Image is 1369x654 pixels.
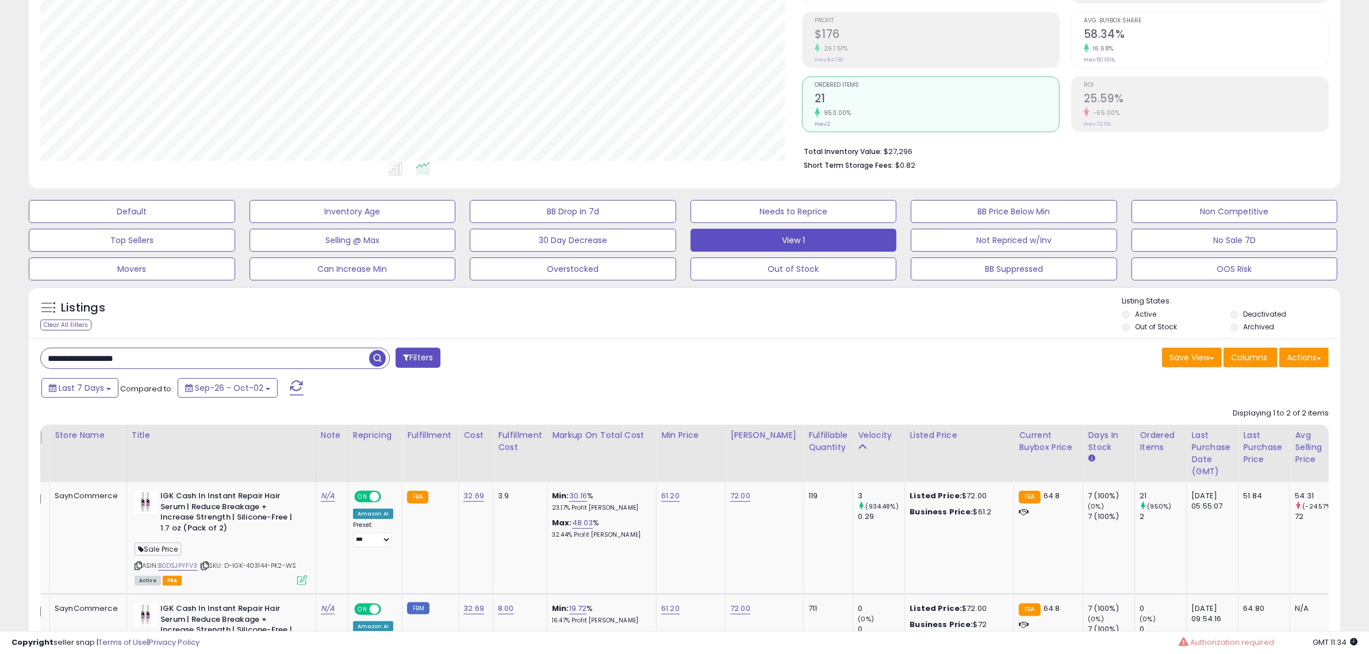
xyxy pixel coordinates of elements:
[552,531,647,539] p: 32.44% Profit [PERSON_NAME]
[470,229,676,252] button: 30 Day Decrease
[1243,603,1281,614] div: 64.80
[815,18,1059,24] span: Profit
[463,490,484,502] a: 32.69
[1140,614,1156,624] small: (0%)
[910,506,973,517] b: Business Price:
[1084,18,1328,24] span: Avg. Buybox Share
[911,229,1117,252] button: Not Repriced w/Inv
[1295,491,1341,501] div: 54.31
[250,200,456,223] button: Inventory Age
[11,637,53,648] strong: Copyright
[1243,491,1281,501] div: 51.84
[1313,637,1358,648] span: 2025-10-10 11:34 GMT
[61,300,105,316] h5: Listings
[1088,603,1134,614] div: 7 (100%)
[820,44,848,53] small: 267.51%
[470,257,676,280] button: Overstocked
[321,490,335,502] a: N/A
[858,491,904,501] div: 3
[910,507,1005,517] div: $61.2
[911,257,1117,280] button: BB Suppressed
[1088,429,1130,453] div: Days In Stock
[132,429,311,441] div: Title
[552,603,569,614] b: Min:
[135,603,158,626] img: 41ThFL2FlaL._SL40_.jpg
[815,121,830,128] small: Prev: 2
[820,109,852,117] small: 950.00%
[353,509,393,519] div: Amazon AI
[815,82,1059,89] span: Ordered Items
[55,491,118,501] div: SaynCommerce
[552,603,647,625] div: %
[808,491,844,501] div: 119
[552,429,651,441] div: Markup on Total Cost
[1088,453,1095,464] small: Days In Stock.
[552,491,647,512] div: %
[1132,200,1338,223] button: Non Competitive
[858,429,900,441] div: Velocity
[858,603,904,614] div: 0
[1243,429,1285,466] div: Last Purchase Price
[40,320,91,330] div: Clear All Filters
[178,378,278,398] button: Sep-26 - Oct-02
[163,576,182,586] span: FBA
[195,382,263,394] span: Sep-26 - Oct-02
[866,502,899,511] small: (934.48%)
[353,429,397,441] div: Repricing
[463,603,484,614] a: 32.69
[1044,603,1060,614] span: 64.8
[1191,491,1229,511] div: [DATE] 05:55:07
[1135,309,1156,319] label: Active
[572,517,593,529] a: 48.03
[815,92,1059,107] h2: 21
[552,490,569,501] b: Min:
[250,229,456,252] button: Selling @ Max
[569,603,587,614] a: 19.72
[552,517,572,528] b: Max:
[691,257,897,280] button: Out of Stock
[910,603,1005,614] div: $72.00
[11,637,200,648] div: seller snap | |
[808,429,848,453] div: Fulfillable Quantity
[355,492,370,502] span: ON
[1019,603,1040,616] small: FBA
[160,603,300,649] b: IGK Cash In Instant Repair Hair Serum | Reduce Breakage + Increase Strength | Silicone-Free | 1.7...
[135,543,182,556] span: Sale Price
[1088,511,1134,522] div: 7 (100%)
[59,382,104,394] span: Last 7 Days
[804,160,894,170] b: Short Term Storage Fees:
[250,257,456,280] button: Can Increase Min
[407,429,454,441] div: Fulfillment
[730,429,799,441] div: [PERSON_NAME]
[463,429,488,441] div: Cost
[1303,502,1335,511] small: (-24.57%)
[1140,429,1182,453] div: Ordered Items
[815,56,844,63] small: Prev: $47.80
[498,491,538,501] div: 3.9
[910,491,1005,501] div: $72.00
[910,429,1009,441] div: Listed Price
[691,229,897,252] button: View 1
[321,603,335,614] a: N/A
[547,425,657,482] th: The percentage added to the cost of goods (COGS) that forms the calculator for Min & Max prices.
[29,200,235,223] button: Default
[98,637,147,648] a: Terms of Use
[1295,603,1333,614] div: N/A
[1088,614,1104,624] small: (0%)
[379,492,397,502] span: OFF
[353,521,393,547] div: Preset:
[135,491,158,514] img: 41ThFL2FlaL._SL40_.jpg
[149,637,200,648] a: Privacy Policy
[1084,92,1328,107] h2: 25.59%
[1132,257,1338,280] button: OOS Risk
[815,28,1059,43] h2: $176
[1295,511,1341,522] div: 72
[910,603,962,614] b: Listed Price:
[1233,408,1329,419] div: Displaying 1 to 2 of 2 items
[552,504,647,512] p: 23.17% Profit [PERSON_NAME]
[1140,603,1186,614] div: 0
[858,511,904,522] div: 0.29
[1224,348,1278,367] button: Columns
[1244,309,1287,319] label: Deactivated
[55,429,122,441] div: Store Name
